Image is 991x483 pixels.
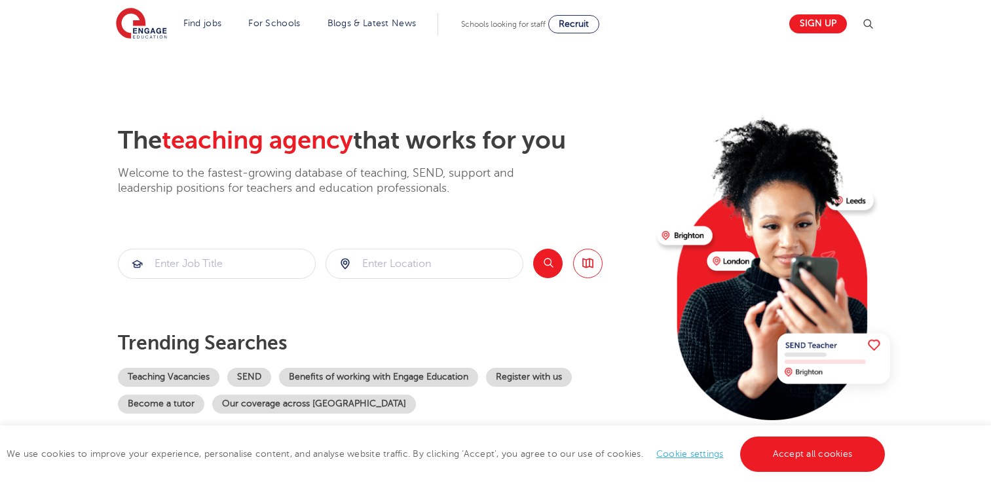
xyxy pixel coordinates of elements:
[116,8,167,41] img: Engage Education
[461,20,546,29] span: Schools looking for staff
[118,368,219,387] a: Teaching Vacancies
[118,395,204,414] a: Become a tutor
[118,249,316,279] div: Submit
[789,14,847,33] a: Sign up
[326,249,523,279] div: Submit
[183,18,222,28] a: Find jobs
[326,249,523,278] input: Submit
[533,249,563,278] button: Search
[118,331,646,355] p: Trending searches
[118,166,550,196] p: Welcome to the fastest-growing database of teaching, SEND, support and leadership positions for t...
[118,126,646,156] h2: The that works for you
[740,437,886,472] a: Accept all cookies
[119,249,315,278] input: Submit
[656,449,724,459] a: Cookie settings
[279,368,478,387] a: Benefits of working with Engage Education
[248,18,300,28] a: For Schools
[559,19,589,29] span: Recruit
[227,368,271,387] a: SEND
[327,18,417,28] a: Blogs & Latest News
[548,15,599,33] a: Recruit
[162,126,353,154] span: teaching agency
[212,395,416,414] a: Our coverage across [GEOGRAPHIC_DATA]
[7,449,888,459] span: We use cookies to improve your experience, personalise content, and analyse website traffic. By c...
[486,368,572,387] a: Register with us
